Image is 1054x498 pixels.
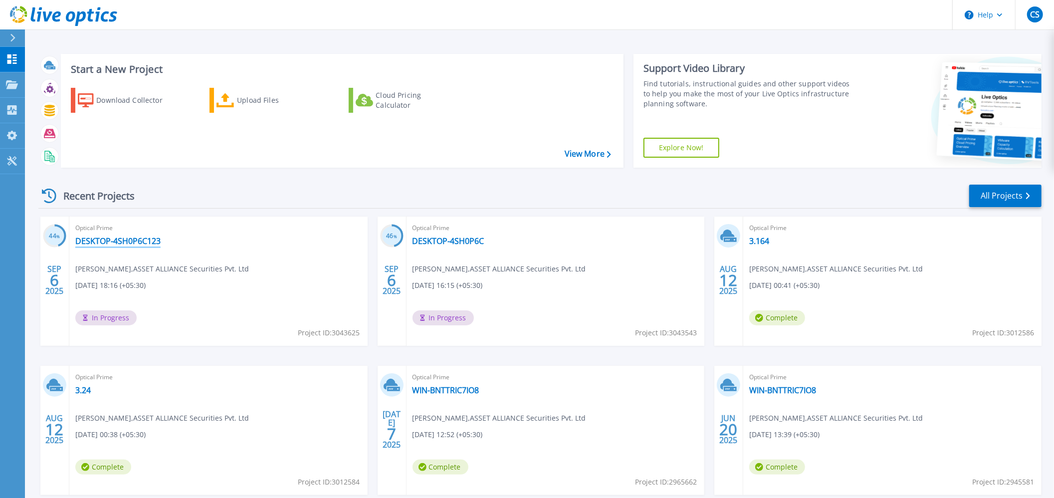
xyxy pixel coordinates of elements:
span: Optical Prime [75,372,362,383]
span: 6 [387,276,396,284]
span: 7 [387,430,396,438]
span: [PERSON_NAME] , ASSET ALLIANCE Securities Pvt. Ltd [749,413,923,424]
span: [PERSON_NAME] , ASSET ALLIANCE Securities Pvt. Ltd [413,263,586,274]
span: [DATE] 00:38 (+05:30) [75,429,146,440]
a: Download Collector [71,88,182,113]
a: 3.164 [749,236,769,246]
a: View More [565,149,611,159]
div: SEP 2025 [45,262,64,298]
span: Optical Prime [413,372,699,383]
h3: 46 [380,231,404,242]
span: [PERSON_NAME] , ASSET ALLIANCE Securities Pvt. Ltd [75,263,249,274]
a: Cloud Pricing Calculator [349,88,460,113]
span: % [56,234,60,239]
span: Project ID: 3043543 [635,327,697,338]
div: AUG 2025 [45,411,64,448]
span: [PERSON_NAME] , ASSET ALLIANCE Securities Pvt. Ltd [75,413,249,424]
div: Recent Projects [38,184,148,208]
span: 12 [45,425,63,434]
span: Project ID: 3043625 [298,327,360,338]
div: SEP 2025 [382,262,401,298]
span: Complete [75,460,131,475]
span: Optical Prime [75,223,362,234]
span: In Progress [75,310,137,325]
span: [DATE] 00:41 (+05:30) [749,280,820,291]
a: Upload Files [210,88,321,113]
span: Complete [749,460,805,475]
span: 6 [50,276,59,284]
span: Optical Prime [749,372,1036,383]
span: [PERSON_NAME] , ASSET ALLIANCE Securities Pvt. Ltd [413,413,586,424]
span: Optical Prime [749,223,1036,234]
span: [PERSON_NAME] , ASSET ALLIANCE Securities Pvt. Ltd [749,263,923,274]
a: 3.24 [75,385,91,395]
h3: Start a New Project [71,64,611,75]
span: % [394,234,397,239]
span: [DATE] 12:52 (+05:30) [413,429,483,440]
span: [DATE] 18:16 (+05:30) [75,280,146,291]
a: All Projects [969,185,1042,207]
div: AUG 2025 [719,262,738,298]
span: 12 [720,276,738,284]
h3: 44 [43,231,66,242]
div: [DATE] 2025 [382,411,401,448]
a: WIN-BNTTRIC7IO8 [749,385,816,395]
span: Project ID: 2965662 [635,477,697,488]
div: JUN 2025 [719,411,738,448]
div: Find tutorials, instructional guides and other support videos to help you make the most of your L... [643,79,852,109]
span: Project ID: 3012586 [972,327,1034,338]
div: Upload Files [237,90,317,110]
div: Support Video Library [643,62,852,75]
span: [DATE] 16:15 (+05:30) [413,280,483,291]
span: Complete [413,460,468,475]
a: DESKTOP-4SH0P6C [413,236,484,246]
span: CS [1030,10,1040,18]
a: Explore Now! [643,138,719,158]
span: [DATE] 13:39 (+05:30) [749,429,820,440]
div: Download Collector [96,90,176,110]
span: Project ID: 3012584 [298,477,360,488]
span: 20 [720,425,738,434]
a: DESKTOP-4SH0P6C123 [75,236,161,246]
span: In Progress [413,310,474,325]
span: Complete [749,310,805,325]
span: Project ID: 2945581 [972,477,1034,488]
a: WIN-BNTTRIC7IO8 [413,385,479,395]
span: Optical Prime [413,223,699,234]
div: Cloud Pricing Calculator [376,90,455,110]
